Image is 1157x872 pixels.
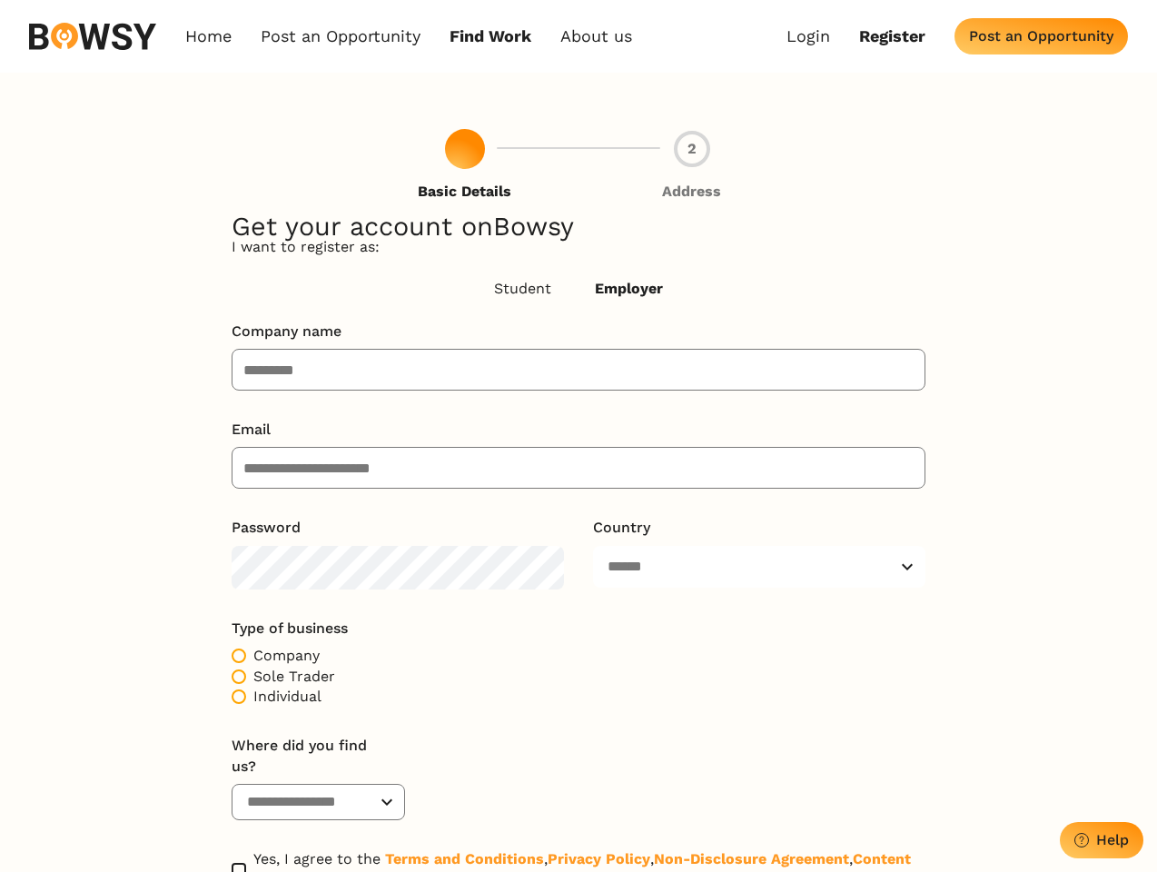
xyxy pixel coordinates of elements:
span: Individual [253,687,321,707]
label: Email [232,420,911,440]
label: Type of business [232,619,911,639]
a: Home [185,26,232,46]
h1: Get your account on [232,216,925,236]
label: Where did you find us? [232,736,391,777]
label: Password [232,518,549,538]
button: Post an Opportunity [954,18,1128,54]
p: Basic Details [418,182,511,202]
span: Sole Trader [253,667,335,687]
p: Address [662,182,721,202]
button: Help [1060,822,1143,858]
a: Register [859,26,925,46]
label: Company name [232,322,911,342]
button: Student [472,272,573,306]
span: Company [253,646,320,666]
a: Terms and Conditions [385,850,544,867]
div: Help [1096,831,1129,848]
div: 1 [447,131,483,167]
div: 2 [674,131,710,167]
p: I want to register as: [232,237,925,257]
a: Non-Disclosure Agreement [654,850,849,867]
button: Employer [573,272,685,306]
div: Post an Opportunity [969,27,1113,45]
span: Bowsy [493,211,574,242]
label: Country [593,518,911,538]
a: Privacy Policy [548,850,650,867]
a: Login [786,26,830,46]
img: svg%3e [29,23,156,50]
